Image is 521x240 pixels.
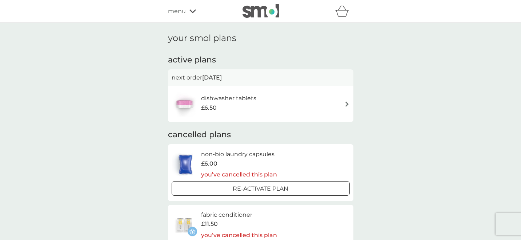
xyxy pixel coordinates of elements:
img: smol [243,4,279,18]
button: Re-activate Plan [172,181,350,196]
img: arrow right [344,101,350,107]
h1: your smol plans [168,33,353,44]
h2: active plans [168,54,353,66]
div: basket [335,4,353,19]
span: £6.00 [201,159,217,168]
span: menu [168,7,186,16]
h6: non-bio laundry capsules [201,150,277,159]
span: £11.50 [201,219,218,229]
p: you’ve cancelled this plan [201,231,277,240]
h6: dishwasher tablets [201,94,256,103]
span: £6.50 [201,103,217,113]
p: next order [172,73,350,82]
img: dishwasher tablets [172,91,197,117]
h6: fabric conditioner [201,210,277,220]
h2: cancelled plans [168,129,353,141]
img: non-bio laundry capsules [172,152,199,177]
span: [DATE] [202,70,222,85]
p: Re-activate Plan [233,184,288,194]
p: you’ve cancelled this plan [201,170,277,179]
img: fabric conditioner [172,212,197,238]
